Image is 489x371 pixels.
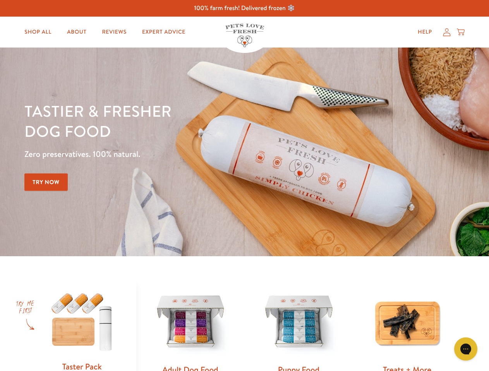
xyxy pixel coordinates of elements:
[24,147,318,161] p: Zero preservatives. 100% natural.
[18,24,58,40] a: Shop All
[24,101,318,141] h1: Tastier & fresher dog food
[136,24,192,40] a: Expert Advice
[450,335,481,363] iframe: Gorgias live chat messenger
[225,24,264,47] img: Pets Love Fresh
[24,174,68,191] a: Try Now
[412,24,438,40] a: Help
[96,24,132,40] a: Reviews
[61,24,93,40] a: About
